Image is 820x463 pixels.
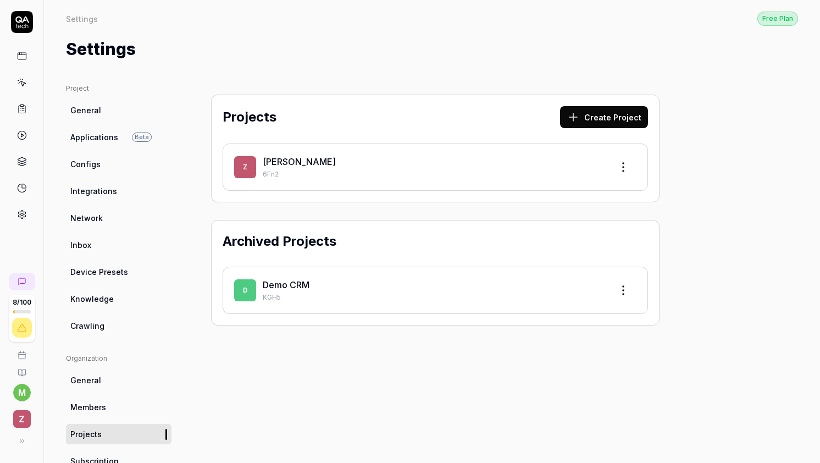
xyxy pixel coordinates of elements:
span: General [70,104,101,116]
div: Organization [66,354,171,363]
a: Integrations [66,181,171,201]
a: Members [66,397,171,417]
a: Projects [66,424,171,444]
span: Network [70,212,103,224]
a: ApplicationsBeta [66,127,171,147]
a: [PERSON_NAME] [263,156,336,167]
h2: Archived Projects [223,232,336,251]
span: Projects [70,428,102,440]
div: Demo CRM [263,278,603,291]
button: Z [4,401,39,430]
span: Z [234,156,256,178]
a: Inbox [66,235,171,255]
span: 8 / 100 [13,299,31,306]
a: Documentation [4,360,39,377]
p: 6Fn2 [263,169,603,179]
span: Knowledge [70,293,114,305]
span: Members [70,401,106,413]
h1: Settings [66,37,136,62]
a: Knowledge [66,289,171,309]
span: Z [13,410,31,428]
a: Crawling [66,316,171,336]
a: Book a call with us [4,342,39,360]
span: Configs [70,158,101,170]
span: Crawling [70,320,104,332]
a: New conversation [9,273,35,290]
button: Create Project [560,106,648,128]
p: KGH5 [263,293,603,302]
span: Inbox [70,239,91,251]
span: Applications [70,131,118,143]
div: Free Plan [757,12,798,26]
a: Network [66,208,171,228]
a: Device Presets [66,262,171,282]
button: m [13,384,31,401]
div: Project [66,84,171,93]
a: Configs [66,154,171,174]
span: D [234,279,256,301]
span: Device Presets [70,266,128,278]
a: General [66,370,171,390]
div: Settings [66,13,98,24]
span: Integrations [70,185,117,197]
a: General [66,100,171,120]
h2: Projects [223,107,276,127]
button: Free Plan [757,11,798,26]
span: General [70,374,101,386]
span: Beta [132,133,152,142]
